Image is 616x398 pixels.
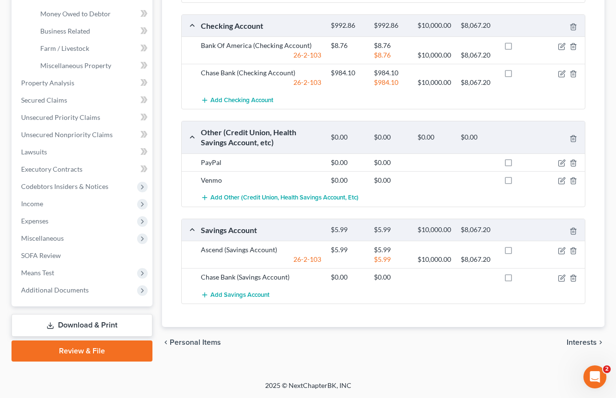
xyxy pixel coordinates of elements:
div: $984.10 [369,68,412,78]
button: Add Savings Account [201,286,269,304]
div: $8.76 [326,41,369,50]
div: PayPal [196,158,326,167]
a: Money Owed to Debtor [33,5,152,23]
a: SOFA Review [13,247,152,264]
div: $10,000.00 [413,255,456,264]
span: Codebtors Insiders & Notices [21,182,108,190]
div: $8,067.20 [456,225,499,234]
button: Add Other (Credit Union, Health Savings Account, etc) [201,189,359,207]
span: SOFA Review [21,251,61,259]
a: Review & File [12,340,152,362]
div: $10,000.00 [413,78,456,87]
a: Unsecured Priority Claims [13,109,152,126]
div: Venmo [196,176,326,185]
i: chevron_right [597,339,604,346]
div: 26-2-103 [196,50,326,60]
span: Add Other (Credit Union, Health Savings Account, etc) [210,194,359,202]
span: Add Savings Account [210,291,269,299]
div: $8,067.20 [456,255,499,264]
div: $5.99 [326,245,369,255]
span: 2 [603,365,611,373]
span: Secured Claims [21,96,67,104]
span: Personal Items [170,339,221,346]
div: 2025 © NextChapterBK, INC [35,381,581,398]
div: $5.99 [369,245,412,255]
div: $10,000.00 [413,225,456,234]
div: $984.10 [326,68,369,78]
div: $8.76 [369,50,412,60]
span: Unsecured Nonpriority Claims [21,130,113,139]
div: $8,067.20 [456,78,499,87]
div: Ascend (Savings Account) [196,245,326,255]
div: Checking Account [196,21,326,31]
iframe: Intercom live chat [583,365,606,388]
div: $0.00 [369,133,412,142]
div: $0.00 [413,133,456,142]
div: $0.00 [456,133,499,142]
div: $0.00 [326,158,369,167]
a: Miscellaneous Property [33,57,152,74]
span: Farm / Livestock [40,44,89,52]
a: Lawsuits [13,143,152,161]
div: Chase Bank (Checking Account) [196,68,326,78]
a: Secured Claims [13,92,152,109]
div: $0.00 [369,272,412,282]
span: Executory Contracts [21,165,82,173]
div: $992.86 [326,21,369,30]
a: Executory Contracts [13,161,152,178]
span: Property Analysis [21,79,74,87]
span: Lawsuits [21,148,47,156]
span: Income [21,199,43,208]
span: Expenses [21,217,48,225]
div: $5.99 [326,225,369,234]
button: chevron_left Personal Items [162,339,221,346]
i: chevron_left [162,339,170,346]
span: Means Test [21,269,54,277]
span: Unsecured Priority Claims [21,113,100,121]
span: Additional Documents [21,286,89,294]
div: $10,000.00 [413,50,456,60]
div: 26-2-103 [196,255,326,264]
div: $0.00 [326,133,369,142]
div: $0.00 [326,272,369,282]
span: Miscellaneous Property [40,61,111,70]
button: Add Checking Account [201,91,273,109]
span: Miscellaneous [21,234,64,242]
div: $0.00 [369,158,412,167]
div: $8,067.20 [456,50,499,60]
span: Add Checking Account [210,96,273,104]
div: $0.00 [326,176,369,185]
span: Business Related [40,27,90,35]
div: $5.99 [369,255,412,264]
div: Savings Account [196,225,326,235]
button: Interests chevron_right [567,339,604,346]
div: $8,067.20 [456,21,499,30]
a: Farm / Livestock [33,40,152,57]
span: Interests [567,339,597,346]
div: $8.76 [369,41,412,50]
div: $984.10 [369,78,412,87]
div: Chase Bank (Savings Account) [196,272,326,282]
div: Bank Of America (Checking Account) [196,41,326,50]
div: 26-2-103 [196,78,326,87]
span: Money Owed to Debtor [40,10,111,18]
a: Download & Print [12,314,152,337]
a: Business Related [33,23,152,40]
div: Other (Credit Union, Health Savings Account, etc) [196,127,326,148]
a: Unsecured Nonpriority Claims [13,126,152,143]
div: $992.86 [369,21,412,30]
div: $5.99 [369,225,412,234]
div: $10,000.00 [413,21,456,30]
a: Property Analysis [13,74,152,92]
div: $0.00 [369,176,412,185]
